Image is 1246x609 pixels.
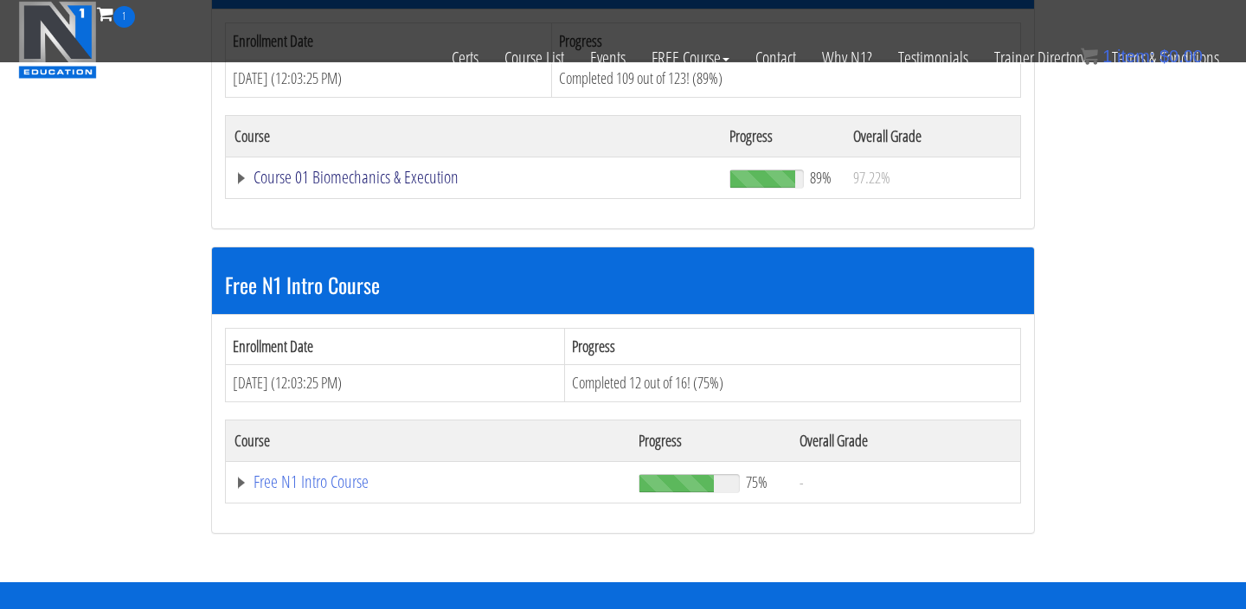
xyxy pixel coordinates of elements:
[225,273,1021,296] h3: Free N1 Intro Course
[439,28,491,88] a: Certs
[491,28,577,88] a: Course List
[18,1,97,79] img: n1-education
[1159,47,1203,66] bdi: 0.00
[97,2,135,25] a: 1
[981,28,1099,88] a: Trainer Directory
[1099,28,1232,88] a: Terms & Conditions
[791,461,1020,503] td: -
[809,28,885,88] a: Why N1?
[226,115,721,157] th: Course
[226,365,565,402] td: [DATE] (12:03:25 PM)
[791,420,1020,461] th: Overall Grade
[234,473,621,490] a: Free N1 Intro Course
[1081,48,1098,65] img: icon11.png
[1102,47,1112,66] span: 1
[639,28,742,88] a: FREE Course
[113,6,135,28] span: 1
[226,420,630,461] th: Course
[1117,47,1154,66] span: item:
[1081,47,1203,66] a: 1 item: $0.00
[630,420,791,461] th: Progress
[885,28,981,88] a: Testimonials
[565,328,1021,365] th: Progress
[845,157,1021,198] td: 97.22%
[845,115,1021,157] th: Overall Grade
[565,365,1021,402] td: Completed 12 out of 16! (75%)
[226,328,565,365] th: Enrollment Date
[721,115,845,157] th: Progress
[1159,47,1169,66] span: $
[810,168,832,187] span: 89%
[234,169,712,186] a: Course 01 Biomechanics & Execution
[742,28,809,88] a: Contact
[577,28,639,88] a: Events
[746,472,768,491] span: 75%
